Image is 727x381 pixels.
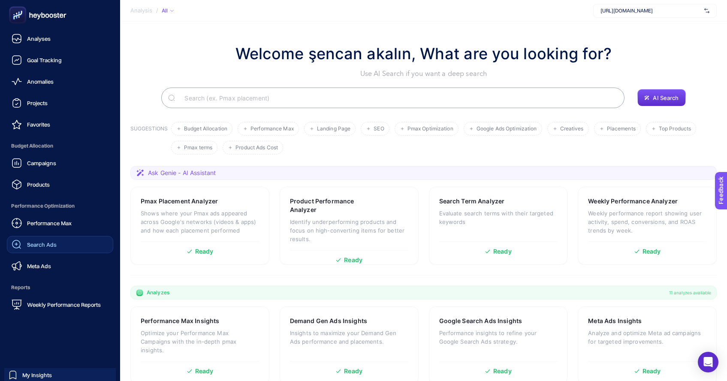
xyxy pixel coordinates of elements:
h3: Product Performance Analyzer [290,197,381,214]
p: Evaluate search terms with their targeted keywords [439,209,558,226]
span: Pmax Optimization [407,126,453,132]
p: Performance insights to refine your Google Search Ads strategy. [439,329,558,346]
h3: Weekly Performance Analyzer [588,197,678,206]
span: Google Ads Optimization [477,126,537,132]
span: Analysis [130,7,153,14]
a: Performance Max [7,215,113,232]
a: Search Ads [7,236,113,253]
p: Optimize your Performance Max Campaigns with the in-depth pmax insights. [141,329,259,354]
h3: Meta Ads Insights [588,317,642,325]
p: Identify underperforming products and focus on high-converting items for better results. [290,218,408,243]
div: All [162,7,174,14]
span: Ready [493,368,512,374]
h3: Demand Gen Ads Insights [290,317,367,325]
p: Insights to maximize your Demand Gen Ads performance and placements. [290,329,408,346]
span: Pmax terms [184,145,212,151]
a: Pmax Placement AnalyzerShows where your Pmax ads appeared across Google's networks (videos & apps... [130,187,269,265]
a: Campaigns [7,154,113,172]
h3: Search Term Analyzer [439,197,505,206]
p: Weekly performance report showing user activity, spend, conversions, and ROAS trends by week. [588,209,706,235]
span: Placements [607,126,636,132]
span: My Insights [22,372,52,378]
button: AI Search [637,89,685,106]
a: Projects [7,94,113,112]
a: Search Term AnalyzerEvaluate search terms with their targeted keywordsReady [429,187,568,265]
h3: SUGGESTIONS [130,125,168,154]
h3: Performance Max Insights [141,317,219,325]
span: Performance Max [27,220,72,227]
span: Ready [195,368,214,374]
span: SEO [374,126,384,132]
a: Weekly Performance AnalyzerWeekly performance report showing user activity, spend, conversions, a... [578,187,717,265]
a: Meta Ads [7,257,113,275]
span: Budget Allocation [184,126,227,132]
span: Favorites [27,121,50,128]
a: Goal Tracking [7,51,113,69]
span: Product Ads Cost [235,145,278,151]
a: Favorites [7,116,113,133]
span: Performance Max [250,126,294,132]
span: Search Ads [27,241,57,248]
p: Analyze and optimize Meta ad campaigns for targeted improvements. [588,329,706,346]
span: Weekly Performance Reports [27,301,101,308]
h3: Google Search Ads Insights [439,317,522,325]
span: Performance Optimization [7,197,113,215]
span: Products [27,181,50,188]
span: AI Search [653,94,679,101]
span: [URL][DOMAIN_NAME] [600,7,701,14]
span: Budget Allocation [7,137,113,154]
span: Goal Tracking [27,57,62,63]
span: / [156,7,158,14]
p: Use AI Search if you want a deep search [235,69,612,79]
a: Analyses [7,30,113,47]
span: Feedback [5,3,33,9]
span: Top Products [659,126,691,132]
h1: Welcome şencan akalın, What are you looking for? [235,42,612,65]
span: Ready [195,248,214,254]
span: Anomalies [27,78,54,85]
span: Ready [493,248,512,254]
span: Meta Ads [27,263,51,269]
span: Creatives [560,126,584,132]
span: Ready [344,257,362,263]
img: svg%3e [704,6,709,15]
span: Landing Page [317,126,350,132]
p: Shows where your Pmax ads appeared across Google's networks (videos & apps) and how each placemen... [141,209,259,235]
a: Weekly Performance Reports [7,296,113,313]
a: Products [7,176,113,193]
span: Ready [344,368,362,374]
span: Ask Genie - AI Assistant [148,169,216,177]
div: Open Intercom Messenger [698,352,718,372]
a: Product Performance AnalyzerIdentify underperforming products and focus on high-converting items ... [280,187,419,265]
h3: Pmax Placement Analyzer [141,197,218,206]
span: Campaigns [27,160,56,166]
a: Anomalies [7,73,113,90]
span: Reports [7,279,113,296]
span: Projects [27,100,48,106]
span: 11 analyzes available [669,289,711,296]
span: Analyzes [147,289,169,296]
span: Analyses [27,35,51,42]
span: Ready [643,248,661,254]
input: Search [178,86,618,110]
span: Ready [643,368,661,374]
